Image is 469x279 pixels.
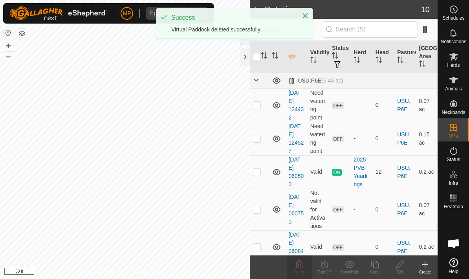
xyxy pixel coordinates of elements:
span: (6.45 ac) [321,77,343,84]
td: Not valid for Activations [307,189,329,230]
a: [DATE] 124432 [288,90,304,121]
div: Ephiram Farm [149,10,189,17]
h2: In Rotation [255,5,421,14]
span: Notifications [441,39,466,44]
div: - [354,101,369,109]
span: Help [449,269,458,274]
span: 10 [421,4,430,15]
div: - [354,206,369,214]
p-sorticon: Activate to sort [261,53,267,60]
span: Infra [449,181,458,185]
p-sorticon: Activate to sort [354,58,360,64]
span: Status [447,157,460,162]
a: Help [438,255,469,277]
span: OFF [332,102,344,109]
td: Valid [307,230,329,264]
button: Map Layers [17,29,27,38]
td: 0.07 ac [416,88,438,122]
span: OFF [332,244,344,251]
a: Privacy Policy [94,269,123,276]
td: Valid [307,155,329,189]
div: Show/Hide [337,269,362,275]
div: Success [171,13,294,22]
span: OFF [332,206,344,213]
th: Herd [350,41,372,73]
a: USU.P6E [397,131,410,146]
div: 2025 PVB Yearlings [354,156,369,189]
td: 0 [372,122,394,155]
span: Ephiram Farm [146,7,192,20]
div: Turn Off [312,269,337,275]
th: Pasture [394,41,416,73]
a: USU.P6E [397,202,410,217]
a: USU.P6E [397,165,410,179]
td: 0.2 ac [416,155,438,189]
a: Contact Us [133,269,156,276]
button: Reset Map [4,28,13,38]
span: Delete [294,270,305,274]
span: Herds [447,63,460,68]
span: Schedules [442,16,464,20]
span: ON [332,169,341,176]
a: [DATE] 060845 [288,231,304,262]
button: + [4,41,13,51]
td: 12 [372,155,394,189]
a: USU.P6E [397,98,410,112]
th: [GEOGRAPHIC_DATA] Area [416,41,438,73]
span: Neckbands [442,110,465,115]
a: [DATE] 060500 [288,156,304,187]
td: Need watering point [307,88,329,122]
td: 0.07 ac [416,189,438,230]
th: Validity [307,41,329,73]
div: - [354,243,369,251]
p-sorticon: Activate to sort [272,53,278,60]
div: - [354,134,369,143]
th: Head [372,41,394,73]
a: [DATE] 060750 [288,194,304,225]
button: – [4,51,13,61]
div: Edit [387,269,412,275]
td: 0 [372,230,394,264]
p-sorticon: Activate to sort [419,62,425,68]
a: [DATE] 124527 [288,123,304,154]
td: 0.2 ac [416,230,438,264]
div: Copy [362,269,387,275]
p-sorticon: Activate to sort [376,58,382,64]
span: OFF [332,136,344,142]
input: Search (S) [323,21,418,38]
td: 0 [372,189,394,230]
td: 0.15 ac [416,122,438,155]
div: dropdown trigger [192,7,208,20]
span: MP [123,9,131,18]
p-sorticon: Activate to sort [397,58,403,64]
p-sorticon: Activate to sort [310,58,317,64]
td: 0 [372,88,394,122]
td: Need watering point [307,122,329,155]
span: Animals [445,86,462,91]
span: VPs [449,134,458,138]
th: Status [329,41,350,73]
div: Create [412,269,438,275]
div: Virtual Paddock deleted successfully. [171,26,294,34]
a: USU.P6E [397,240,410,254]
th: VP [285,41,307,73]
img: Gallagher Logo [9,6,108,20]
span: Heatmap [444,204,463,209]
p-sorticon: Activate to sort [332,53,338,60]
div: USU.P6E [288,77,343,84]
button: Close [300,10,311,21]
div: Open chat [442,232,465,255]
